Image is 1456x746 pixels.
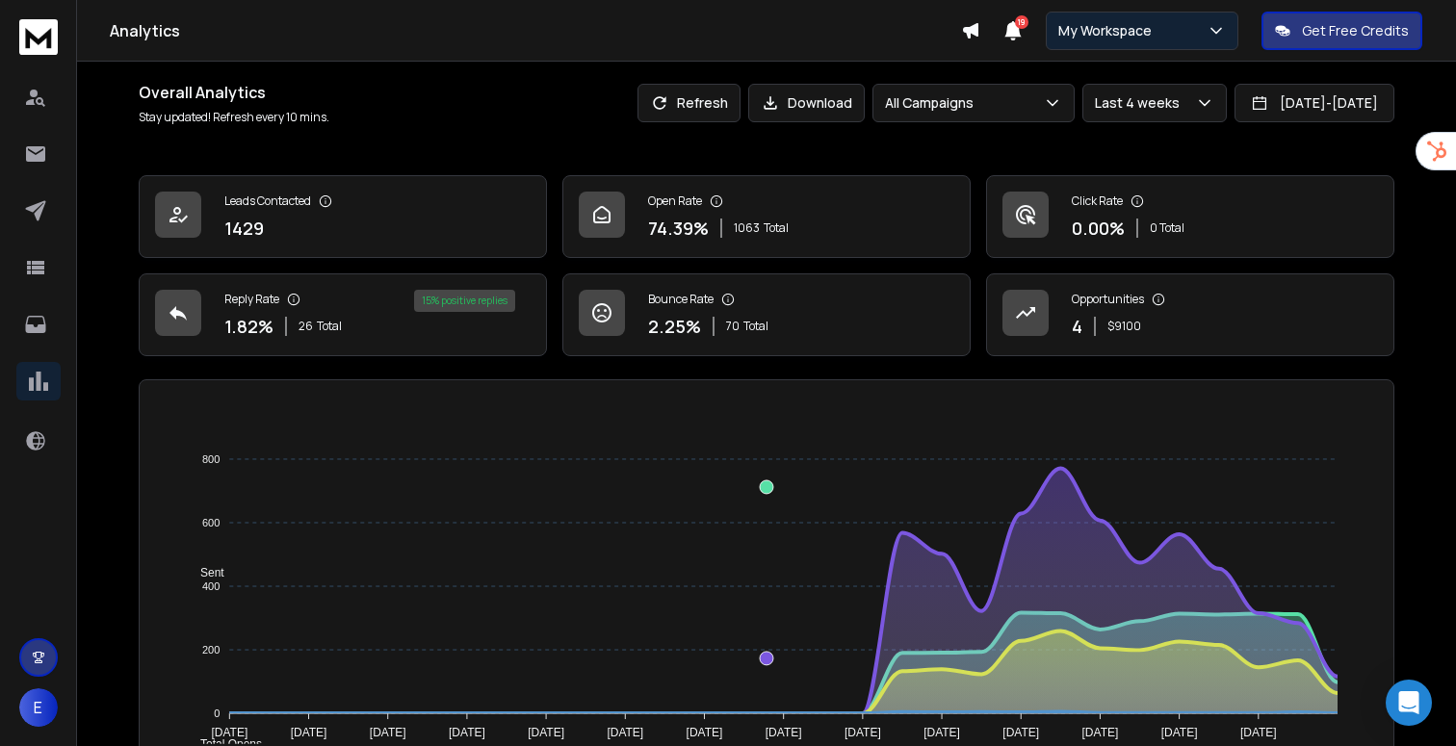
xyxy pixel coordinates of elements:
p: My Workspace [1058,21,1159,40]
button: [DATE]-[DATE] [1235,84,1394,122]
p: Download [788,93,852,113]
h1: Overall Analytics [139,81,329,104]
tspan: [DATE] [370,726,406,739]
p: Stay updated! Refresh every 10 mins. [139,110,329,125]
p: Opportunities [1072,292,1144,307]
img: logo [19,19,58,55]
tspan: 200 [202,644,220,656]
span: 1063 [734,220,760,236]
p: 4 [1072,313,1082,340]
tspan: 400 [202,580,220,592]
button: E [19,688,58,727]
tspan: [DATE] [1082,726,1119,739]
span: 70 [726,319,740,334]
tspan: [DATE] [923,726,960,739]
p: 74.39 % [648,215,709,242]
p: Leads Contacted [224,193,311,209]
tspan: 0 [214,707,220,719]
a: Reply Rate1.82%26Total15% positive replies [139,273,547,356]
a: Leads Contacted1429 [139,175,547,258]
button: Download [748,84,865,122]
tspan: [DATE] [1240,726,1277,739]
a: Opportunities4$9100 [986,273,1394,356]
tspan: [DATE] [687,726,723,739]
p: Open Rate [648,193,702,209]
tspan: [DATE] [766,726,802,739]
button: Refresh [637,84,741,122]
span: Total [317,319,342,334]
p: $ 9100 [1107,319,1141,334]
tspan: [DATE] [1161,726,1198,739]
tspan: [DATE] [449,726,485,739]
span: 19 [1015,15,1028,29]
tspan: [DATE] [607,726,643,739]
tspan: [DATE] [1002,726,1039,739]
tspan: [DATE] [845,726,881,739]
button: Get Free Credits [1261,12,1422,50]
a: Open Rate74.39%1063Total [562,175,971,258]
a: Bounce Rate2.25%70Total [562,273,971,356]
tspan: [DATE] [211,726,247,739]
tspan: [DATE] [528,726,564,739]
div: 15 % positive replies [414,290,515,312]
p: Bounce Rate [648,292,714,307]
tspan: 600 [202,517,220,528]
p: Click Rate [1072,193,1123,209]
span: Total [743,319,768,334]
span: 26 [299,319,313,334]
p: Reply Rate [224,292,279,307]
span: Total [764,220,789,236]
p: 0.00 % [1072,215,1125,242]
a: Click Rate0.00%0 Total [986,175,1394,258]
p: 2.25 % [648,313,701,340]
p: All Campaigns [885,93,981,113]
p: Refresh [677,93,728,113]
p: 0 Total [1150,220,1184,236]
tspan: 800 [202,453,220,465]
p: 1429 [224,215,264,242]
p: 1.82 % [224,313,273,340]
p: Last 4 weeks [1095,93,1187,113]
h1: Analytics [110,19,961,42]
div: Open Intercom Messenger [1386,680,1432,726]
tspan: [DATE] [290,726,326,739]
p: Get Free Credits [1302,21,1409,40]
span: Sent [186,566,224,579]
